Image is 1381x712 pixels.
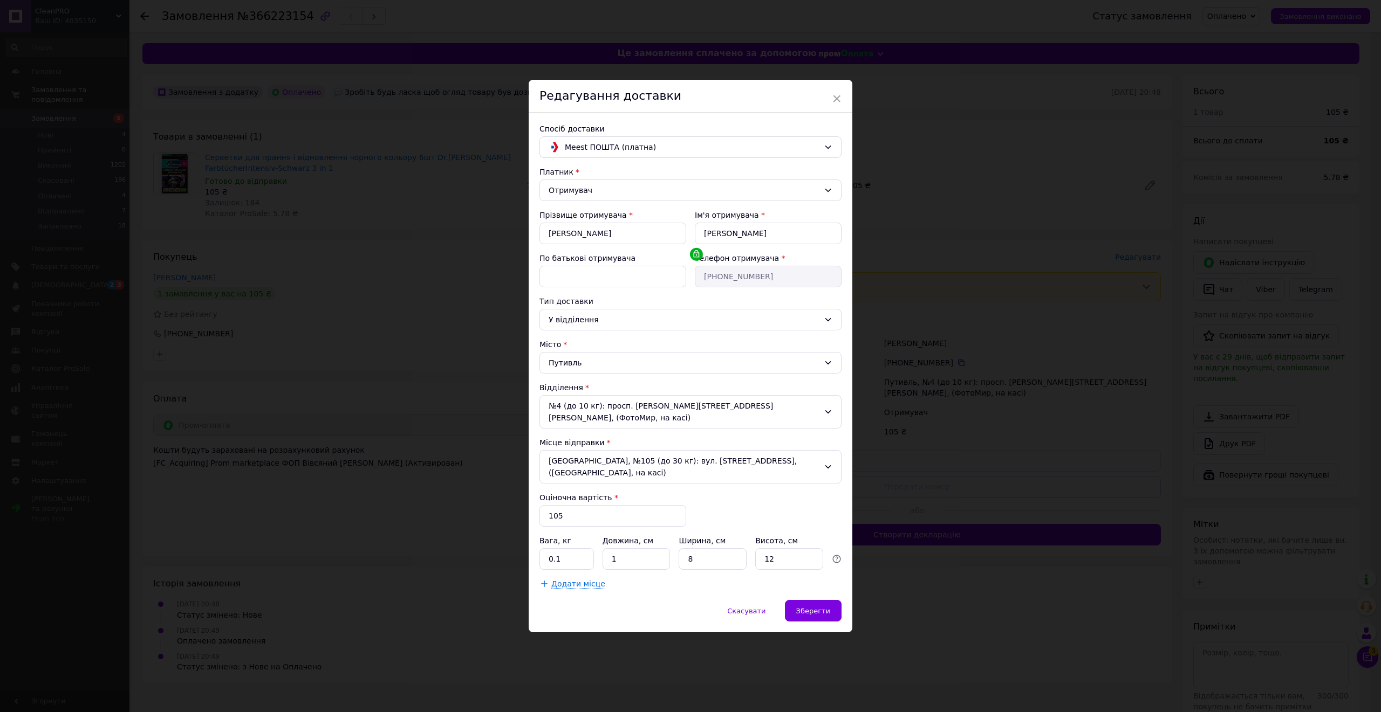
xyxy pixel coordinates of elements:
[539,437,842,448] div: Місце відправки
[796,607,830,615] span: Зберегти
[539,352,842,374] div: Путивль
[549,314,819,326] div: У відділення
[539,296,842,307] div: Тип доставки
[695,211,759,219] label: Ім'я отримувача
[539,382,842,393] div: Відділення
[755,536,800,545] label: Висота, см
[539,450,842,483] div: [GEOGRAPHIC_DATA], №105 (до 30 кг): вул. [STREET_ADDRESS], ([GEOGRAPHIC_DATA], на касі)
[539,395,842,428] div: №4 (до 10 кг): просп. [PERSON_NAME][STREET_ADDRESS][PERSON_NAME], (ФотоМир, на касі)
[695,266,842,287] input: Наприклад, 055 123 45 67
[695,254,779,262] label: Телефон отримувача
[539,123,842,134] div: Спосіб доставки
[832,89,842,108] span: ×
[539,167,842,177] div: Платник
[539,536,573,545] label: Вага, кг
[727,607,765,615] span: Скасувати
[529,80,852,113] div: Редагування доставки
[539,211,627,219] label: Прізвище отримувача
[565,141,819,153] span: Meest ПОШТА (платна)
[539,339,842,350] div: Місто
[603,536,656,545] label: Довжина, см
[551,579,605,589] span: Додати місце
[539,254,635,262] label: По батькові отримувача
[679,536,728,545] label: Ширина, см
[539,493,612,502] label: Оціночна вартість
[549,184,819,196] div: Отримувач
